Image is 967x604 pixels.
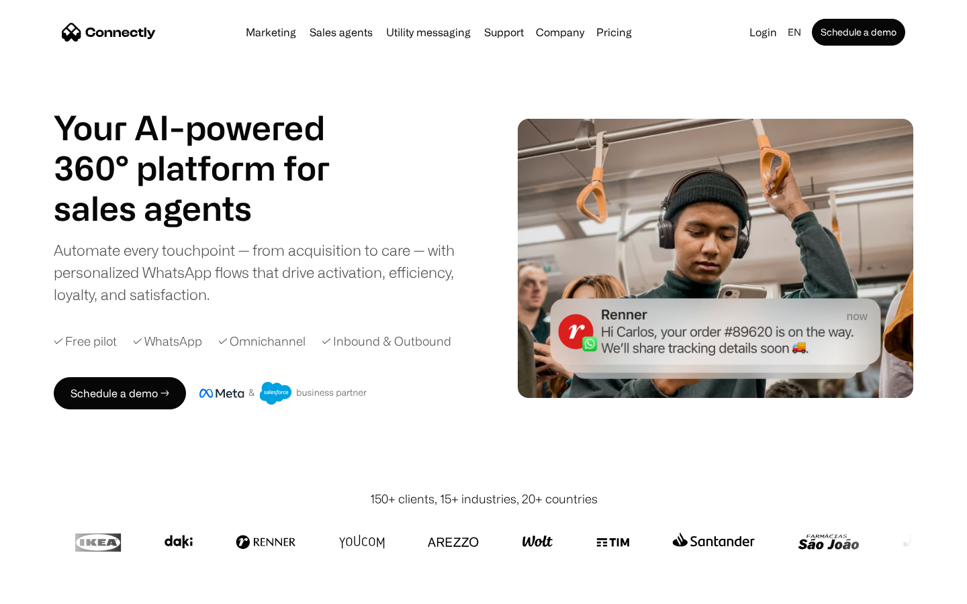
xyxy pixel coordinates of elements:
[54,239,477,305] div: Automate every touchpoint — from acquisition to care — with personalized WhatsApp flows that driv...
[744,23,782,42] a: Login
[133,332,202,350] div: ✓ WhatsApp
[218,332,306,350] div: ✓ Omnichannel
[199,382,367,405] img: Meta and Salesforce business partner badge.
[479,27,529,38] a: Support
[536,23,584,42] div: Company
[240,27,302,38] a: Marketing
[812,19,905,46] a: Schedule a demo
[54,188,363,228] h1: sales agents
[54,377,186,409] a: Schedule a demo →
[788,23,801,42] div: en
[381,27,476,38] a: Utility messaging
[322,332,451,350] div: ✓ Inbound & Outbound
[54,107,363,188] h1: Your AI-powered 360° platform for
[27,581,81,599] ul: Language list
[54,332,117,350] div: ✓ Free pilot
[370,490,598,508] div: 150+ clients, 15+ industries, 20+ countries
[304,27,378,38] a: Sales agents
[13,579,81,599] aside: Language selected: English
[591,27,637,38] a: Pricing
